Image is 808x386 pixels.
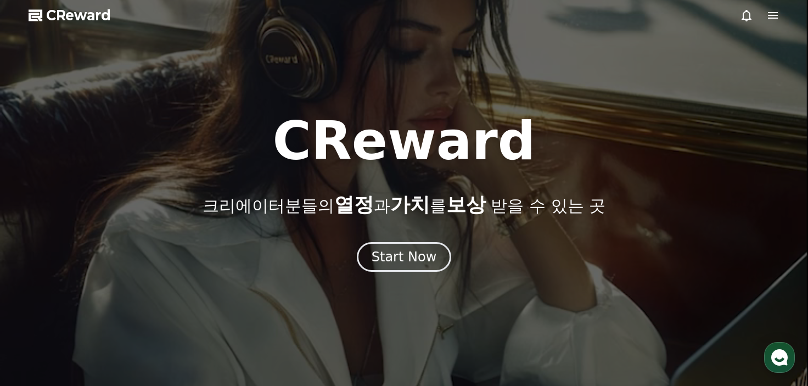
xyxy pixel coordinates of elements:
[372,248,437,266] div: Start Now
[357,242,452,272] button: Start Now
[272,115,535,167] h1: CReward
[46,7,111,24] span: CReward
[357,253,452,264] a: Start Now
[203,194,605,216] p: 크리에이터분들의 과 를 받을 수 있는 곳
[390,193,430,216] span: 가치
[29,7,111,24] a: CReward
[334,193,374,216] span: 열정
[446,193,486,216] span: 보상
